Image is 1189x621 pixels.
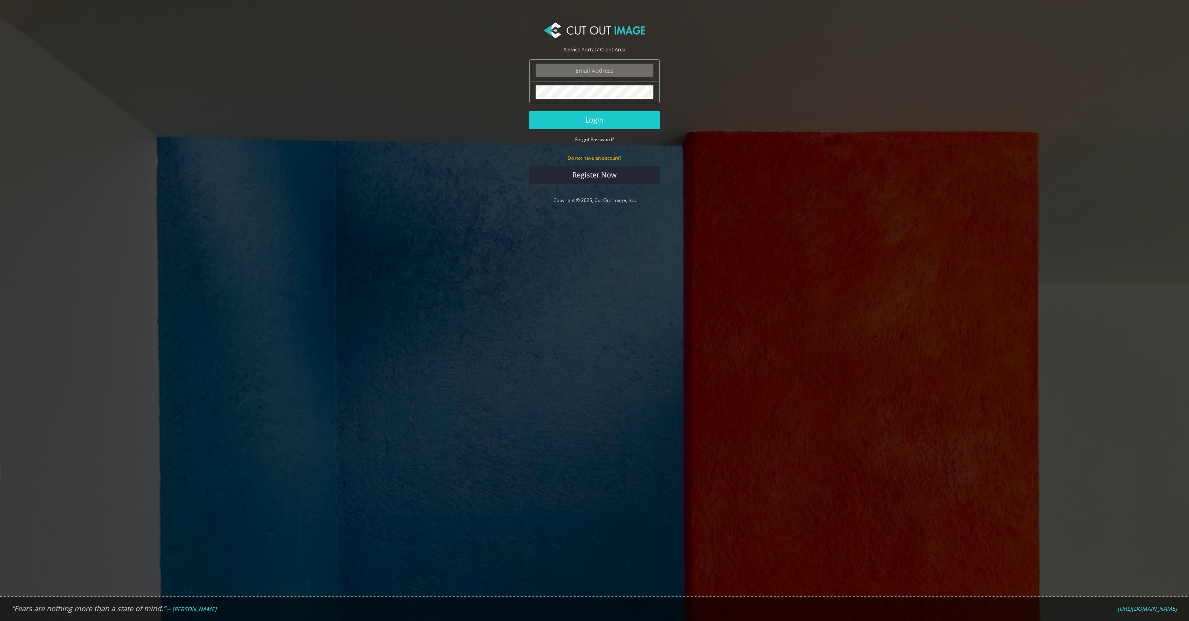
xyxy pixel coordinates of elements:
[529,166,660,184] a: Register Now
[529,111,660,129] button: Login
[167,605,217,613] em: -- [PERSON_NAME]
[536,64,653,77] input: Email Address
[1117,605,1177,612] a: [URL][DOMAIN_NAME]
[553,197,636,204] a: Copyright © 2025, Cut Out Image, Inc.
[544,23,645,38] img: Cut Out Image
[564,46,625,53] span: Service Portal / Client Area
[12,604,166,613] em: “Fears are nothing more than a state of mind.”
[568,155,621,161] small: Do not have an account?
[575,136,614,143] a: Forgot Password?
